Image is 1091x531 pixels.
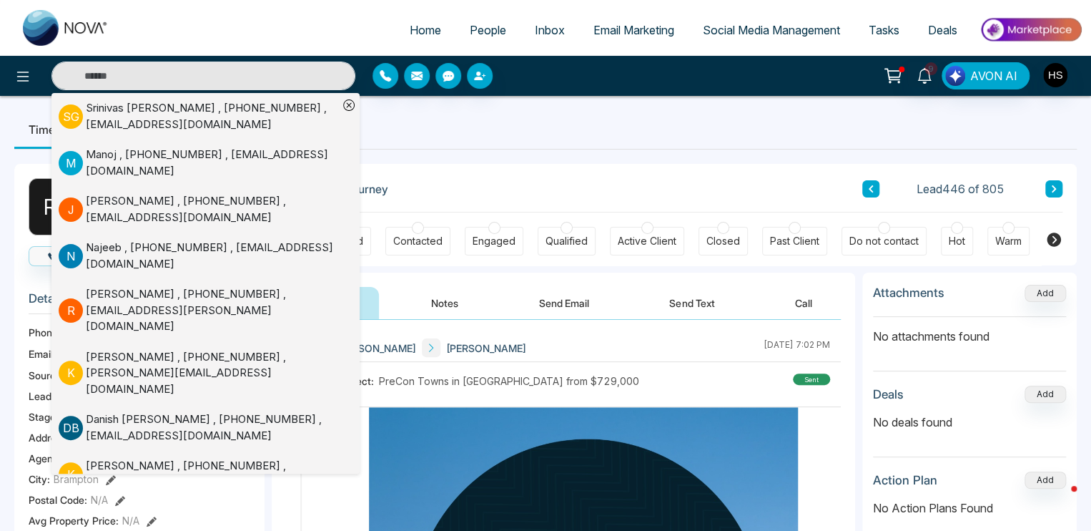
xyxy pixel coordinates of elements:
[873,317,1066,345] p: No attachments found
[393,234,443,248] div: Contacted
[641,287,743,319] button: Send Text
[914,16,972,44] a: Deals
[29,389,80,404] span: Lead Type:
[873,387,904,401] h3: Deals
[29,325,61,340] span: Phone:
[907,62,942,87] a: 9
[336,341,416,356] span: [PERSON_NAME]
[86,100,338,132] div: Srinivas [PERSON_NAME] , [PHONE_NUMBER] , [EMAIL_ADDRESS][DOMAIN_NAME]
[706,234,740,248] div: Closed
[470,23,506,37] span: People
[29,451,59,466] span: Agent:
[59,151,83,175] p: M
[1042,482,1077,517] iframe: Intercom live chat
[995,234,1022,248] div: Warm
[410,23,441,37] span: Home
[446,341,526,356] span: [PERSON_NAME]
[59,361,83,385] p: K
[979,14,1082,46] img: Market-place.gif
[764,338,830,357] div: [DATE] 7:02 PM
[1025,285,1066,302] button: Add
[455,16,520,44] a: People
[793,374,830,385] div: sent
[23,10,109,46] img: Nova CRM Logo
[403,287,487,319] button: Notes
[1043,63,1067,87] img: User Avatar
[29,430,142,445] span: Address:
[869,23,899,37] span: Tasks
[29,246,98,266] button: Call
[59,416,83,440] p: D B
[86,349,338,398] div: [PERSON_NAME] , [PHONE_NUMBER] , [PERSON_NAME][EMAIL_ADDRESS][DOMAIN_NAME]
[849,234,919,248] div: Do not contact
[86,240,338,272] div: Najeeb , [PHONE_NUMBER] , [EMAIL_ADDRESS][DOMAIN_NAME]
[59,298,83,323] p: R
[924,62,937,75] span: 9
[873,414,1066,431] p: No deals found
[618,234,676,248] div: Active Client
[59,104,83,129] p: S G
[928,23,957,37] span: Deals
[873,500,1066,517] p: No Action Plans Found
[29,513,119,528] span: Avg Property Price :
[29,409,59,424] span: Stage:
[854,16,914,44] a: Tasks
[86,458,338,490] div: [PERSON_NAME] , [PHONE_NUMBER] , [EMAIL_ADDRESS][DOMAIN_NAME]
[873,286,944,300] h3: Attachments
[29,178,86,235] div: R K
[122,513,139,528] span: N/A
[395,16,455,44] a: Home
[579,16,688,44] a: Email Marketing
[59,244,83,268] p: N
[703,23,840,37] span: Social Media Management
[86,411,338,444] div: Danish [PERSON_NAME] , [PHONE_NUMBER] , [EMAIL_ADDRESS][DOMAIN_NAME]
[949,234,965,248] div: Hot
[970,67,1017,84] span: AVON AI
[29,368,64,383] span: Source:
[54,472,99,487] span: Brampton
[593,23,674,37] span: Email Marketing
[86,286,338,335] div: [PERSON_NAME] , [PHONE_NUMBER] , [EMAIL_ADDRESS][PERSON_NAME][DOMAIN_NAME]
[59,462,83,487] p: K
[942,62,1030,89] button: AVON AI
[86,193,338,225] div: [PERSON_NAME] , [PHONE_NUMBER] , [EMAIL_ADDRESS][DOMAIN_NAME]
[945,66,965,86] img: Lead Flow
[917,180,1004,198] span: Lead 446 of 805
[520,16,579,44] a: Inbox
[1025,472,1066,489] button: Add
[29,472,50,487] span: City :
[91,492,108,507] span: N/A
[766,287,841,319] button: Call
[29,346,56,361] span: Email:
[59,198,83,222] p: J
[688,16,854,44] a: Social Media Management
[86,147,338,179] div: Manoj , [PHONE_NUMBER] , [EMAIL_ADDRESS][DOMAIN_NAME]
[379,374,639,389] span: PreCon Towns in [GEOGRAPHIC_DATA] from $729,000
[873,473,937,487] h3: Action Plan
[29,492,87,507] span: Postal Code :
[473,234,515,248] div: Engaged
[535,23,565,37] span: Inbox
[510,287,618,319] button: Send Email
[29,291,250,313] h3: Details
[1025,386,1066,403] button: Add
[1025,286,1066,298] span: Add
[545,234,588,248] div: Qualified
[14,110,88,149] li: Timeline
[770,234,819,248] div: Past Client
